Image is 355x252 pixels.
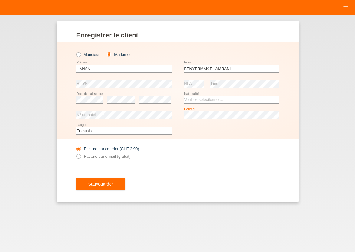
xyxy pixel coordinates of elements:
label: Facture par courrier (CHF 2.90) [76,147,139,151]
input: Facture par courrier (CHF 2.90) [76,147,80,154]
button: Sauvegarder [76,178,125,190]
input: Facture par e-mail (gratuit) [76,154,80,162]
span: Sauvegarder [88,182,113,186]
label: Monsieur [76,52,100,57]
i: menu [343,5,349,11]
input: Monsieur [76,52,80,56]
label: Madame [107,52,130,57]
label: Facture par e-mail (gratuit) [76,154,131,159]
h1: Enregistrer le client [76,31,279,39]
a: menu [340,6,352,9]
input: Madame [107,52,111,56]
